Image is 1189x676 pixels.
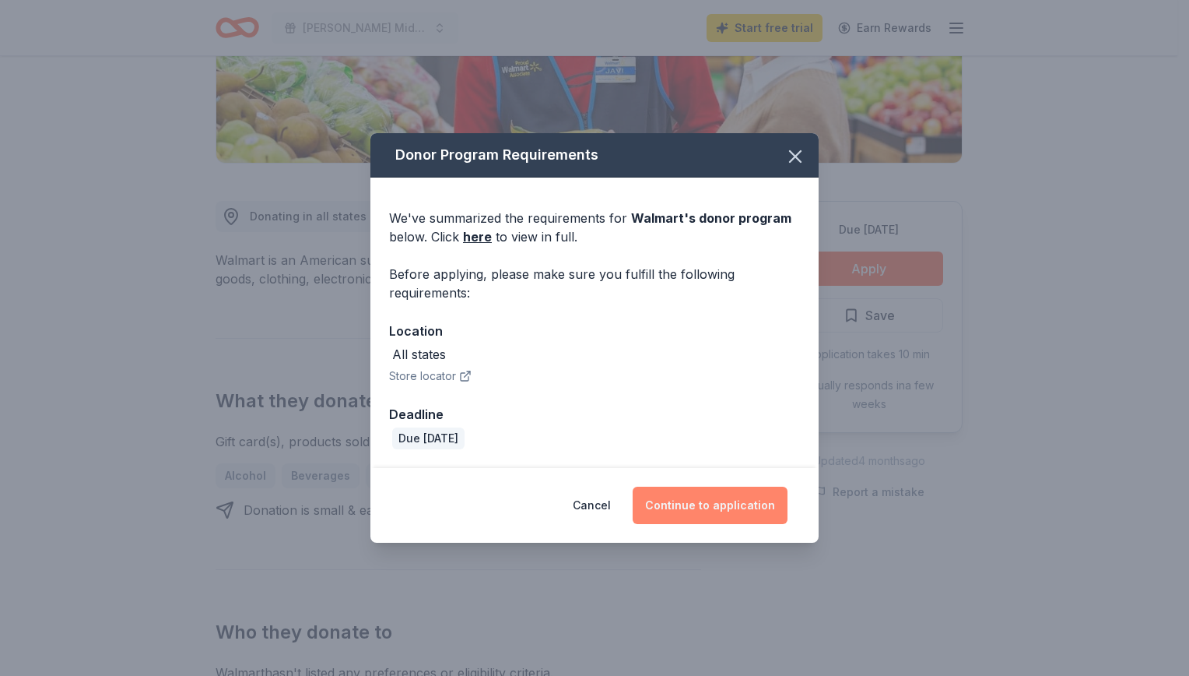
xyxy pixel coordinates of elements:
[389,367,472,386] button: Store locator
[633,487,787,524] button: Continue to application
[573,487,611,524] button: Cancel
[389,404,800,424] div: Deadline
[631,210,791,226] span: Walmart 's donor program
[392,428,465,449] div: Due [DATE]
[389,209,800,246] div: We've summarized the requirements for below. Click to view in full.
[463,227,492,246] a: here
[392,345,446,364] div: All states
[389,321,800,341] div: Location
[370,133,819,178] div: Donor Program Requirements
[389,265,800,302] div: Before applying, please make sure you fulfill the following requirements:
